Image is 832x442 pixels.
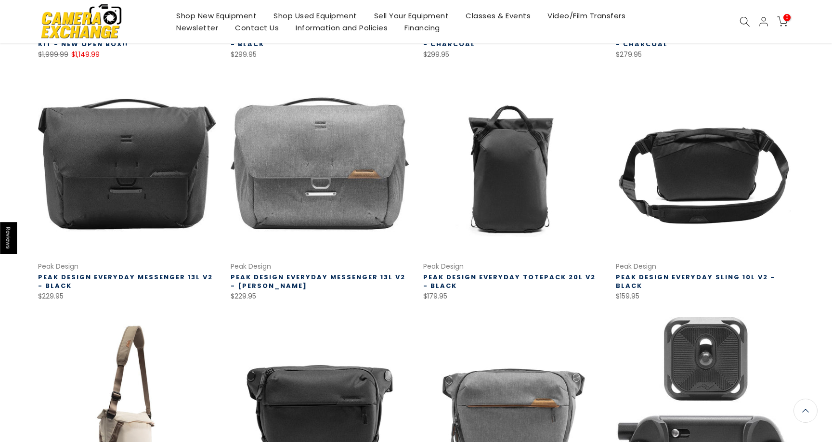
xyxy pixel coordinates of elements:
[38,273,213,290] a: Peak Design Everyday Messenger 13L v2 - Black
[231,273,405,290] a: Peak Design Everyday Messenger 13L v2 - [PERSON_NAME]
[423,261,464,271] a: Peak Design
[365,10,457,22] a: Sell Your Equipment
[38,50,68,59] del: $1,999.99
[168,22,227,34] a: Newsletter
[793,399,818,423] a: Back to the top
[71,49,100,61] ins: $1,149.99
[227,22,287,34] a: Contact Us
[616,261,656,271] a: Peak Design
[38,290,216,302] div: $229.95
[231,290,409,302] div: $229.95
[777,16,788,27] a: 0
[396,22,449,34] a: Financing
[616,273,775,290] a: Peak Design Everyday Sling 10L v2 - Black
[616,49,794,61] div: $279.95
[423,49,601,61] div: $299.95
[38,261,78,271] a: Peak Design
[287,22,396,34] a: Information and Policies
[168,10,265,22] a: Shop New Equipment
[231,261,271,271] a: Peak Design
[423,290,601,302] div: $179.95
[265,10,366,22] a: Shop Used Equipment
[423,273,596,290] a: Peak Design Everyday Totepack 20L v2 - Black
[457,10,539,22] a: Classes & Events
[231,49,409,61] div: $299.95
[783,14,791,21] span: 0
[616,290,794,302] div: $159.95
[539,10,634,22] a: Video/Film Transfers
